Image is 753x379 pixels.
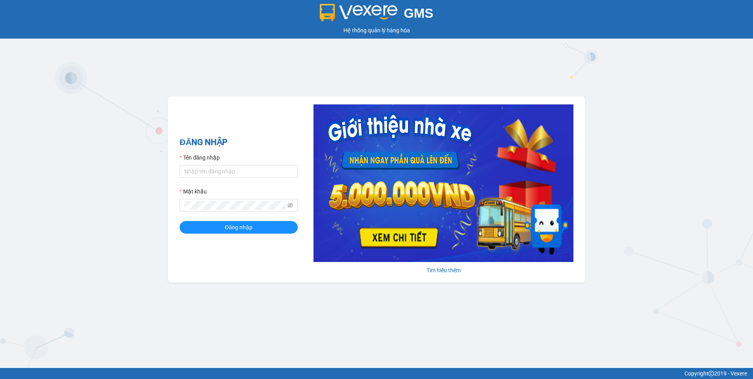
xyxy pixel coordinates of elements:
a: GMS [320,12,434,18]
label: Tên đăng nhập [180,153,220,162]
input: Mật khẩu [184,201,286,210]
span: GMS [404,6,433,20]
img: logo 2 [320,4,398,21]
button: Đăng nhập [180,221,298,234]
div: Tìm hiểu thêm [313,266,573,275]
input: Tên đăng nhập [180,165,298,178]
label: Mật khẩu [180,187,207,196]
div: Copyright 2019 - Vexere [6,369,747,378]
div: Hệ thống quản lý hàng hóa [2,26,751,35]
img: banner-0 [313,104,573,262]
span: Đăng nhập [225,223,252,232]
h2: ĐĂNG NHẬP [180,136,298,149]
span: eye-invisible [287,203,293,208]
span: copyright [708,371,714,376]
